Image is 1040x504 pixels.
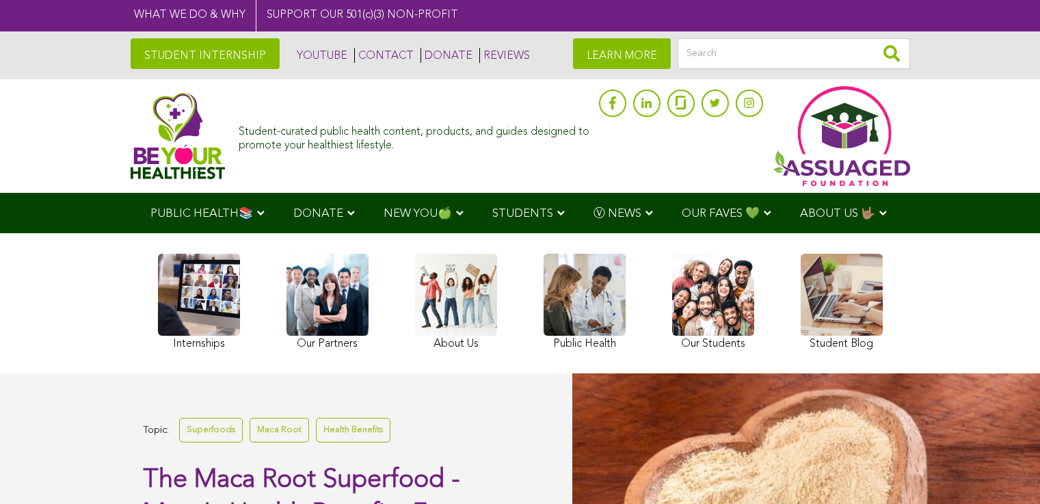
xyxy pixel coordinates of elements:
span: PUBLIC HEALTH📚 [150,208,253,220]
span: ABOUT US 🤟🏽 [800,208,875,220]
span: OUR FAVES 💚 [682,208,760,220]
a: LEARN MORE [573,38,671,69]
span: Topic: [143,421,169,440]
img: Assuaged App [773,86,910,186]
iframe: Chat Widget [972,438,1040,504]
a: Health Benefits [316,418,390,442]
a: REVIEWS [479,48,530,63]
div: Navigation Menu [131,193,910,233]
a: CONTACT [354,48,414,63]
div: Student-curated public health content, products, and guides designed to promote your healthiest l... [239,119,591,152]
img: Assuaged [131,92,226,179]
span: STUDENTS [492,208,553,220]
img: glassdoor [676,96,685,109]
a: DONATE [421,48,472,63]
a: STUDENT INTERNSHIP [131,38,280,69]
a: Superfoods [179,418,243,442]
a: YOUTUBE [293,48,347,63]
a: Maca Root [250,418,309,442]
span: DONATE [293,208,343,220]
input: Search [678,38,910,69]
span: NEW YOU🍏 [384,208,452,220]
span: Ⓥ NEWS [594,208,641,220]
